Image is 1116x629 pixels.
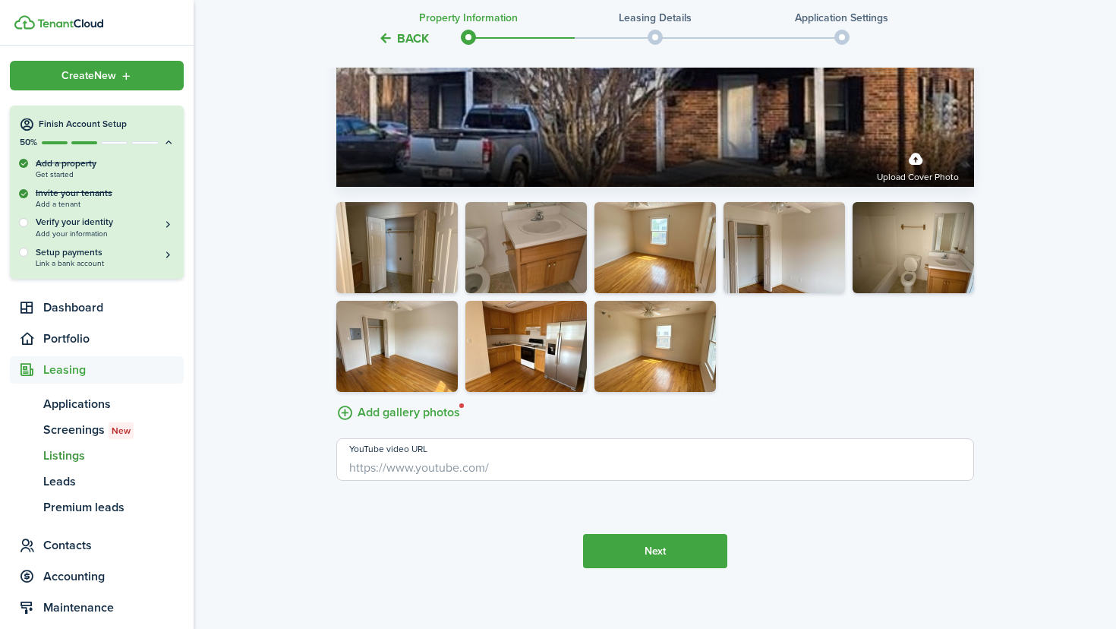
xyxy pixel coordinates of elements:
[36,245,175,259] h5: Setup payments
[43,567,184,586] span: Accounting
[336,438,974,481] input: https://www.youtube.com/
[43,361,184,379] span: Leasing
[43,299,184,317] span: Dashboard
[594,202,716,293] img: IMG_1795.jpeg
[43,395,184,413] span: Applications
[795,10,888,26] stepper-dot-title: Application settings
[39,118,175,131] h4: Finish Account Setup
[10,469,184,495] a: Leads
[10,156,184,279] div: Finish Account Setup50%
[14,15,35,30] img: TenantCloud
[419,10,518,26] stepper-dot-title: Property information
[43,536,184,555] span: Contacts
[877,145,959,185] label: Upload cover photo
[724,202,845,293] img: IMG_1796.jpeg
[43,498,184,517] span: Premium leads
[336,301,458,392] img: IMG_1797.jpeg
[112,424,131,438] span: New
[10,495,184,520] a: Premium leads
[36,216,175,238] button: Verify your identityAdd your information
[36,259,175,267] span: Link a bank account
[619,10,692,26] stepper-dot-title: Leasing details
[43,473,184,491] span: Leads
[10,61,184,90] button: Open menu
[336,202,458,293] img: IMG_1798.jpeg
[61,71,116,81] span: Create New
[10,391,184,417] a: Applications
[594,301,716,392] img: IMG_1794.jpeg
[36,245,175,267] a: Setup paymentsLink a bank account
[43,330,184,348] span: Portfolio
[37,19,103,28] img: TenantCloud
[877,170,959,185] span: Upload cover photo
[853,202,974,293] img: IMG_1799.jpeg
[465,202,587,293] img: IMG_1800.jpeg
[10,106,184,149] button: Finish Account Setup50%
[43,599,184,617] span: Maintenance
[10,417,184,443] a: ScreeningsNew
[465,301,587,392] img: IMG_1793.jpeg
[378,30,429,46] button: Back
[36,216,175,229] h5: Verify your identity
[36,229,175,238] span: Add your information
[19,136,38,149] p: 50%
[583,534,727,568] button: Next
[10,443,184,469] a: Listings
[43,447,184,465] span: Listings
[43,421,184,439] span: Screenings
